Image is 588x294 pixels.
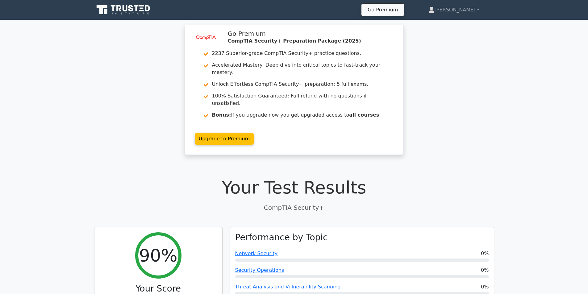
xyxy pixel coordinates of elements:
h3: Your Score [99,284,217,294]
h1: Your Test Results [94,177,494,198]
a: Go Premium [364,6,402,14]
h3: Performance by Topic [235,232,328,243]
a: [PERSON_NAME] [414,4,494,16]
span: 0% [481,283,489,291]
a: Network Security [235,251,278,256]
h2: 90% [139,245,177,266]
p: CompTIA Security+ [94,203,494,212]
a: Threat Analysis and Vulnerability Scanning [235,284,341,290]
a: Security Operations [235,267,284,273]
span: 0% [481,267,489,274]
a: Upgrade to Premium [195,133,254,145]
span: 0% [481,250,489,257]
